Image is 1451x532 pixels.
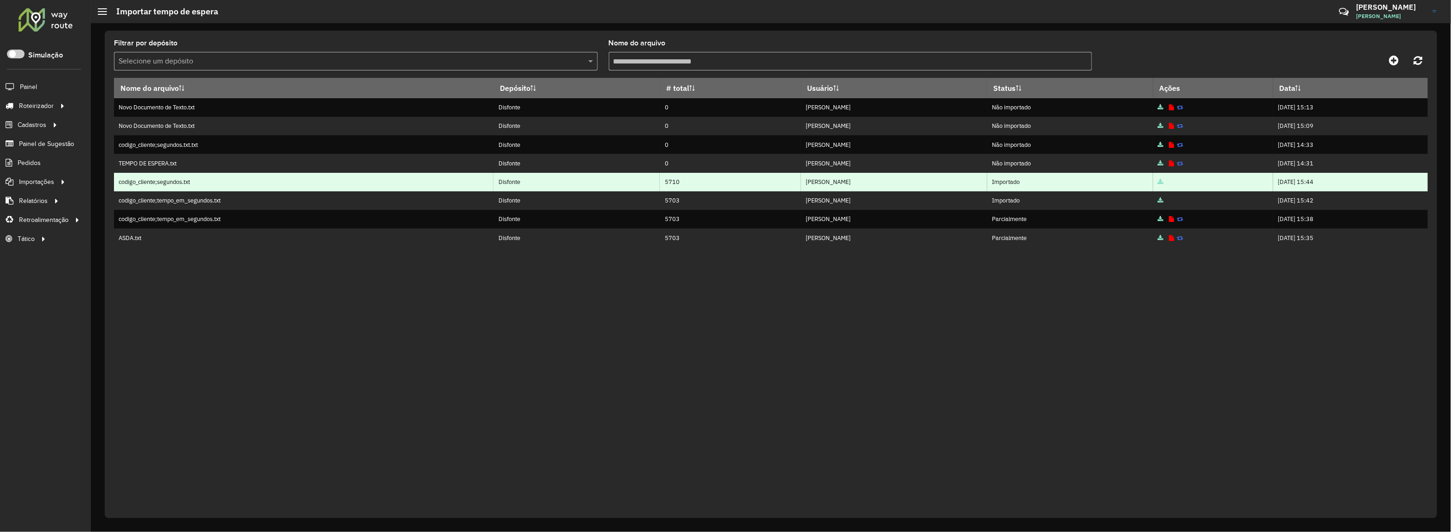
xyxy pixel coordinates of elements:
[1158,141,1163,149] a: Arquivo completo
[660,98,801,117] td: 0
[493,117,660,135] td: Disfonte
[114,173,493,191] td: codigo_cliente;segundos.txt
[1356,12,1426,20] span: [PERSON_NAME]
[1273,98,1428,117] td: [DATE] 15:13
[1273,191,1428,210] td: [DATE] 15:42
[1177,103,1183,111] a: Reimportar
[1273,173,1428,191] td: [DATE] 15:44
[987,117,1153,135] td: Não importado
[1169,215,1174,223] a: Exibir log de erros
[107,6,218,17] h2: Importar tempo de espera
[493,173,660,191] td: Disfonte
[1158,103,1163,111] a: Arquivo completo
[1169,159,1174,167] a: Exibir log de erros
[987,191,1153,210] td: Importado
[19,101,54,111] span: Roteirizador
[1169,234,1174,242] a: Exibir log de erros
[18,120,46,130] span: Cadastros
[493,78,660,98] th: Depósito
[1158,122,1163,130] a: Arquivo completo
[114,38,177,49] label: Filtrar por depósito
[19,196,48,206] span: Relatórios
[987,98,1153,117] td: Não importado
[28,50,63,61] label: Simulação
[20,82,37,92] span: Painel
[114,154,493,172] td: TEMPO DE ESPERA.txt
[1334,2,1354,22] a: Contato Rápido
[1273,154,1428,172] td: [DATE] 14:31
[1158,159,1163,167] a: Arquivo completo
[1273,78,1428,98] th: Data
[1158,215,1163,223] a: Arquivo completo
[660,173,801,191] td: 5710
[660,228,801,247] td: 5703
[660,191,801,210] td: 5703
[19,177,54,187] span: Importações
[493,135,660,154] td: Disfonte
[987,228,1153,247] td: Parcialmente
[19,139,74,149] span: Painel de Sugestão
[1158,178,1163,186] a: Arquivo completo
[801,154,987,172] td: [PERSON_NAME]
[114,117,493,135] td: Novo Documento de Texto.txt
[1158,196,1163,204] a: Arquivo completo
[1153,78,1273,98] th: Ações
[1273,135,1428,154] td: [DATE] 14:33
[1177,234,1183,242] a: Reimportar
[114,135,493,154] td: codigo_cliente;segundos.txt.txt
[1169,103,1174,111] a: Exibir log de erros
[1177,159,1183,167] a: Reimportar
[987,173,1153,191] td: Importado
[1356,3,1426,12] h3: [PERSON_NAME]
[801,210,987,228] td: [PERSON_NAME]
[1177,215,1183,223] a: Reimportar
[1177,122,1183,130] a: Reimportar
[114,210,493,228] td: codigo_cliente;tempo_em_segundos.txt
[801,228,987,247] td: [PERSON_NAME]
[660,210,801,228] td: 5703
[1177,141,1183,149] a: Reimportar
[1158,234,1163,242] a: Arquivo completo
[987,210,1153,228] td: Parcialmente
[801,78,987,98] th: Usuário
[801,173,987,191] td: [PERSON_NAME]
[493,191,660,210] td: Disfonte
[493,228,660,247] td: Disfonte
[987,135,1153,154] td: Não importado
[987,78,1153,98] th: Status
[801,135,987,154] td: [PERSON_NAME]
[609,38,666,49] label: Nome do arquivo
[660,117,801,135] td: 0
[18,234,35,244] span: Tático
[801,117,987,135] td: [PERSON_NAME]
[114,228,493,247] td: ASDA.txt
[660,154,801,172] td: 0
[493,210,660,228] td: Disfonte
[660,78,801,98] th: # total
[1169,122,1174,130] a: Exibir log de erros
[493,154,660,172] td: Disfonte
[114,98,493,117] td: Novo Documento de Texto.txt
[801,191,987,210] td: [PERSON_NAME]
[114,78,493,98] th: Nome do arquivo
[1273,210,1428,228] td: [DATE] 15:38
[19,215,69,225] span: Retroalimentação
[1273,228,1428,247] td: [DATE] 15:35
[1273,117,1428,135] td: [DATE] 15:09
[493,98,660,117] td: Disfonte
[114,191,493,210] td: codigo_cliente;tempo_em_segundos.txt
[801,98,987,117] td: [PERSON_NAME]
[1169,141,1174,149] a: Exibir log de erros
[987,154,1153,172] td: Não importado
[660,135,801,154] td: 0
[18,158,41,168] span: Pedidos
